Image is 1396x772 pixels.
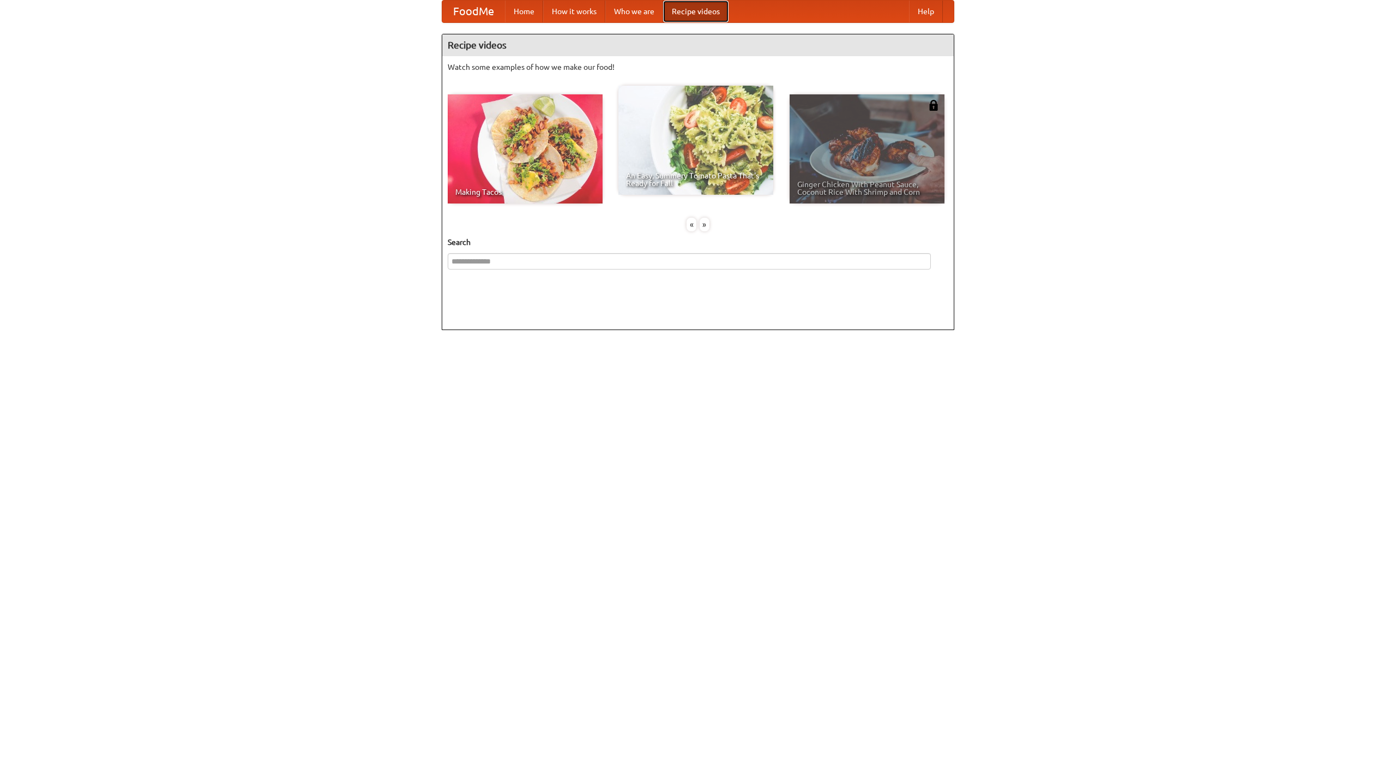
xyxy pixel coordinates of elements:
img: 483408.png [928,100,939,111]
a: Who we are [605,1,663,22]
a: Making Tacos [448,94,603,204]
p: Watch some examples of how we make our food! [448,62,948,73]
div: « [687,218,696,231]
a: An Easy, Summery Tomato Pasta That's Ready for Fall [618,86,773,195]
a: FoodMe [442,1,505,22]
div: » [700,218,709,231]
a: Home [505,1,543,22]
a: Recipe videos [663,1,729,22]
a: Help [909,1,943,22]
span: An Easy, Summery Tomato Pasta That's Ready for Fall [626,172,766,187]
h5: Search [448,237,948,248]
span: Making Tacos [455,188,595,196]
h4: Recipe videos [442,34,954,56]
a: How it works [543,1,605,22]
